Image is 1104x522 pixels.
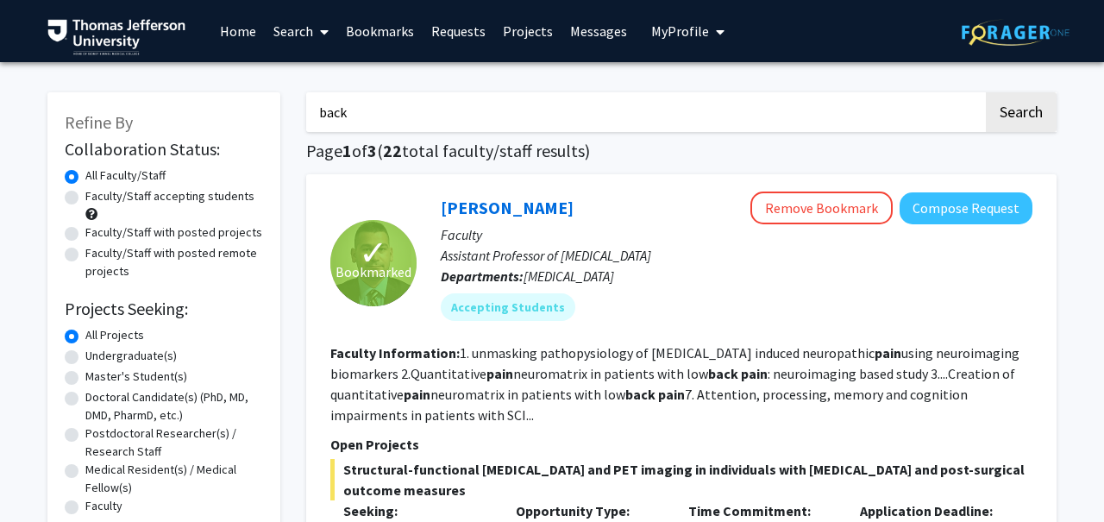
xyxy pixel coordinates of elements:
[330,344,1019,424] fg-read-more: 1. unmasking pathopysiology of [MEDICAL_DATA] induced neuropathic using neuroimaging biomarkers 2...
[85,388,263,425] label: Doctoral Candidate(s) (PhD, MD, DMD, PharmD, etc.)
[486,365,513,382] b: pain
[306,92,983,132] input: Search Keywords
[85,497,122,515] label: Faculty
[860,500,1007,521] p: Application Deadline:
[330,459,1032,500] span: Structural-functional [MEDICAL_DATA] and PET imaging in individuals with [MEDICAL_DATA] and post-...
[708,365,738,382] b: back
[47,19,185,55] img: Thomas Jefferson University Logo
[359,244,388,261] span: ✓
[516,500,662,521] p: Opportunity Type:
[441,267,524,285] b: Departments:
[85,223,262,242] label: Faculty/Staff with posted projects
[404,386,430,403] b: pain
[85,187,254,205] label: Faculty/Staff accepting students
[343,500,490,521] p: Seeking:
[900,192,1032,224] button: Compose Request to Mahdi Alizedah
[651,22,709,40] span: My Profile
[561,1,636,61] a: Messages
[13,444,73,509] iframe: Chat
[330,434,1032,455] p: Open Projects
[306,141,1057,161] h1: Page of ( total faculty/staff results)
[441,197,574,218] a: [PERSON_NAME]
[875,344,901,362] b: pain
[494,1,561,61] a: Projects
[441,224,1032,245] p: Faculty
[85,244,263,280] label: Faculty/Staff with posted remote projects
[342,140,352,161] span: 1
[423,1,494,61] a: Requests
[741,365,768,382] b: pain
[85,368,187,386] label: Master's Student(s)
[85,167,166,185] label: All Faculty/Staff
[367,140,377,161] span: 3
[85,425,263,461] label: Postdoctoral Researcher(s) / Research Staff
[65,139,263,160] h2: Collaboration Status:
[265,1,337,61] a: Search
[658,386,685,403] b: pain
[441,245,1032,266] p: Assistant Professor of [MEDICAL_DATA]
[986,92,1057,132] button: Search
[85,347,177,365] label: Undergraduate(s)
[85,326,144,344] label: All Projects
[337,1,423,61] a: Bookmarks
[336,261,411,282] span: Bookmarked
[85,461,263,497] label: Medical Resident(s) / Medical Fellow(s)
[441,293,575,321] mat-chip: Accepting Students
[330,344,460,362] b: Faculty Information:
[688,500,835,521] p: Time Commitment:
[625,386,655,403] b: back
[962,19,1069,46] img: ForagerOne Logo
[383,140,402,161] span: 22
[750,192,893,224] button: Remove Bookmark
[65,299,263,319] h2: Projects Seeking:
[211,1,265,61] a: Home
[524,267,614,285] span: [MEDICAL_DATA]
[65,111,133,133] span: Refine By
